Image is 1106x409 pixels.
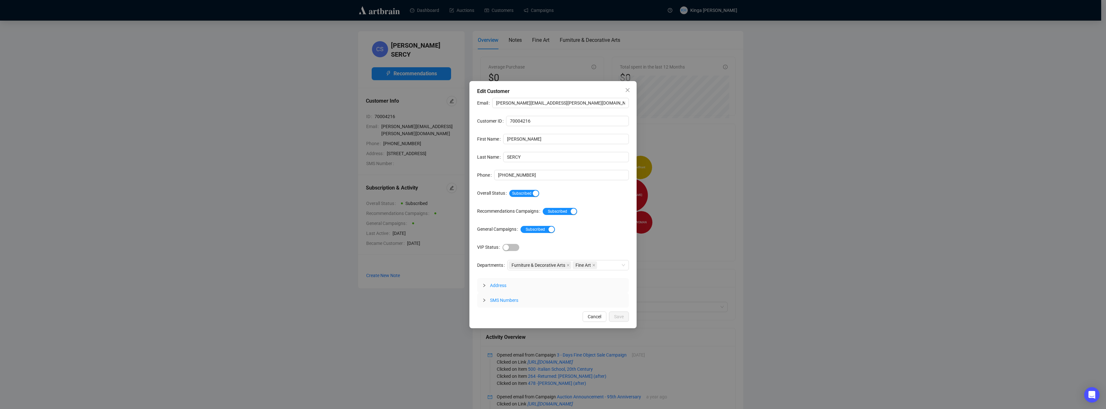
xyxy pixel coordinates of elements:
label: Phone [477,170,494,180]
div: Address [477,278,629,293]
span: Fine Art [576,262,591,269]
label: VIP Status [477,242,503,252]
button: Close [622,85,633,95]
span: SMS Numbers [490,298,518,303]
label: Last Name [477,152,503,162]
input: Last Name [503,152,629,162]
label: Overall Status [477,188,509,198]
input: Phone [494,170,629,180]
label: Departments [477,260,507,270]
label: First Name [477,134,503,144]
span: Furniture & Decorative Arts [512,262,565,269]
div: SMS Numbers [477,293,629,308]
div: Open Intercom Messenger [1084,387,1100,403]
span: Furniture & Decorative Arts [509,261,571,269]
button: Cancel [583,311,606,322]
button: VIP Status [503,244,519,251]
input: Customer ID [506,116,629,126]
input: First Name [503,134,629,144]
span: collapsed [482,298,486,302]
button: Recommendations Campaigns [543,208,577,215]
label: General Campaigns [477,224,521,234]
button: Overall Status [509,190,539,197]
label: Recommendations Campaigns [477,206,543,216]
span: Cancel [588,313,601,320]
label: Email [477,98,492,108]
span: close [625,88,630,93]
div: Edit Customer [477,88,629,95]
span: close [592,264,595,267]
button: Save [609,311,629,322]
span: close [567,264,570,267]
span: Address [490,283,506,288]
input: Email [492,98,629,108]
span: Fine Art [573,261,597,269]
label: Customer ID [477,116,506,126]
span: collapsed [482,284,486,287]
button: General Campaigns [521,226,555,233]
